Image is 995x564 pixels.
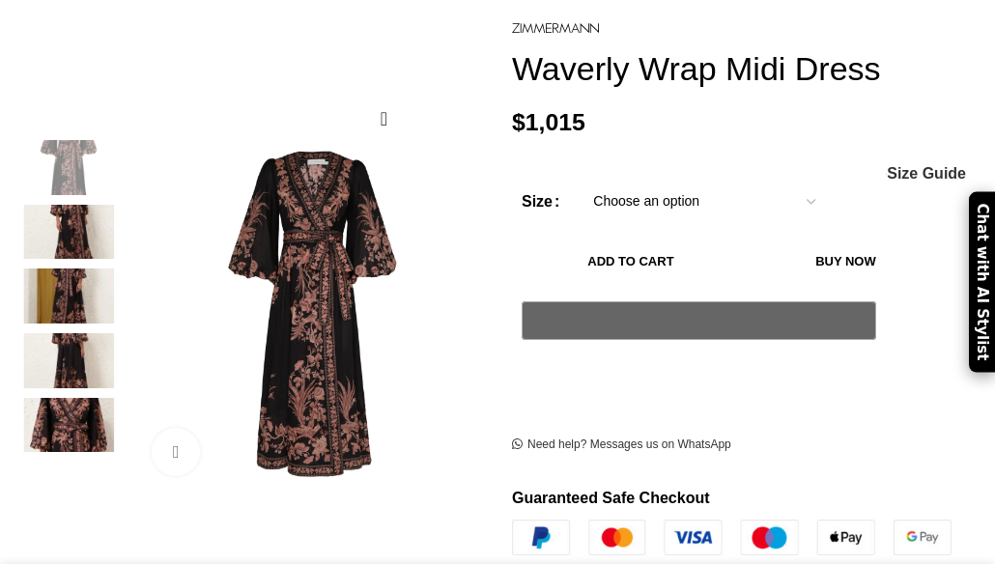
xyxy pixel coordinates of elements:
h1: Waverly Wrap Midi Dress [512,49,981,89]
img: Zimmermann dress [10,140,128,195]
button: Pay with GPay [522,301,876,340]
img: Zimmermann dresses [10,333,128,388]
button: Buy now [750,241,942,282]
span: Size Guide [887,166,966,182]
strong: Guaranteed Safe Checkout [512,490,710,506]
img: Zimmermann clothing [10,462,128,517]
img: Zimmermann dresses [10,205,128,260]
img: guaranteed-safe-checkout-bordered.j [512,520,952,554]
a: Need help? Messages us on WhatsApp [512,437,731,453]
label: Size [522,189,559,214]
iframe: Secure express checkout frame [518,351,880,397]
img: Zimmermann [512,23,599,34]
bdi: 1,015 [512,109,585,135]
button: Add to cart [522,241,740,282]
a: Size Guide [886,166,966,182]
img: Zimmermann dress [10,397,128,452]
img: Zimmermann dress [10,268,128,324]
span: $ [512,109,526,135]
